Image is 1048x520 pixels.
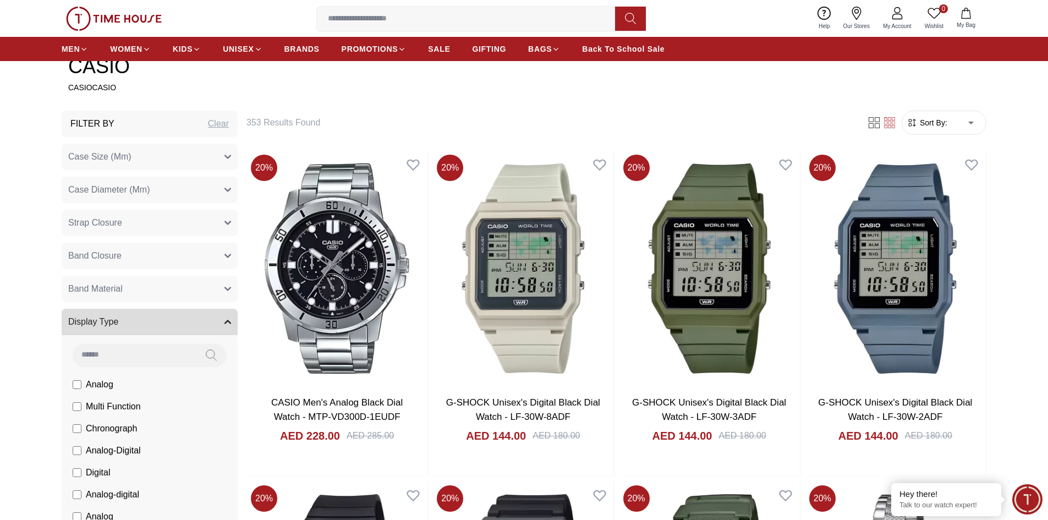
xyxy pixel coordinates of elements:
span: Analog-Digital [86,444,141,457]
span: Back To School Sale [582,43,665,54]
span: My Bag [952,21,980,29]
h4: AED 144.00 [466,428,526,444]
a: SALE [428,39,450,59]
a: BRANDS [284,39,320,59]
a: G-SHOCK Unisex's Digital Black Dial Watch - LF-30W-8ADF [446,397,600,422]
span: KIDS [173,43,193,54]
span: 20 % [809,155,836,181]
img: G-SHOCK Unisex's Digital Black Dial Watch - LF-30W-2ADF [805,150,986,387]
button: Case Diameter (Mm) [62,177,238,203]
div: AED 180.00 [533,429,580,442]
div: AED 180.00 [905,429,952,442]
span: Sort By: [918,117,947,128]
button: Band Material [62,276,238,302]
span: PROMOTIONS [342,43,398,54]
div: AED 180.00 [718,429,766,442]
span: 20 % [437,155,463,181]
input: Analog [73,380,81,389]
a: UNISEX [223,39,262,59]
p: CASIOCASIO [68,82,980,93]
span: 20 % [251,485,277,512]
span: 20 % [437,485,463,512]
span: Band Material [68,282,123,295]
div: AED 285.00 [347,429,394,442]
button: Strap Closure [62,210,238,236]
a: KIDS [173,39,201,59]
img: ... [66,7,162,31]
span: Digital [86,466,110,479]
a: BAGS [528,39,560,59]
button: My Bag [950,6,982,31]
a: Help [812,4,837,32]
span: Wishlist [920,22,948,30]
button: Sort By: [907,117,947,128]
span: GIFTING [472,43,506,54]
span: 20 % [623,485,650,512]
span: Multi Function [86,400,141,413]
span: Band Closure [68,249,122,262]
span: 20 % [251,155,277,181]
a: WOMEN [110,39,151,59]
span: WOMEN [110,43,142,54]
a: 0Wishlist [918,4,950,32]
a: G-SHOCK Unisex's Digital Black Dial Watch - LF-30W-3ADF [632,397,786,422]
input: Analog-digital [73,490,81,499]
span: Strap Closure [68,216,122,229]
a: Back To School Sale [582,39,665,59]
div: Chat Widget [1012,484,1042,514]
img: G-SHOCK Unisex's Digital Black Dial Watch - LF-30W-3ADF [619,150,800,387]
a: PROMOTIONS [342,39,407,59]
input: Analog-Digital [73,446,81,455]
h4: AED 144.00 [838,428,898,444]
span: Case Size (Mm) [68,150,131,163]
span: 0 [939,4,948,13]
button: Band Closure [62,243,238,269]
h3: Filter By [70,117,114,130]
span: MEN [62,43,80,54]
span: UNISEX [223,43,254,54]
a: CASIO Men's Analog Black Dial Watch - MTP-VD300D-1EUDF [271,397,403,422]
h4: AED 228.00 [280,428,340,444]
p: Talk to our watch expert! [899,501,993,510]
span: Our Stores [839,22,874,30]
a: MEN [62,39,88,59]
a: GIFTING [472,39,506,59]
span: BRANDS [284,43,320,54]
span: Analog-digital [86,488,139,501]
h2: CASIO [68,56,980,78]
span: Display Type [68,315,118,329]
span: 20 % [623,155,650,181]
span: Analog [86,378,113,391]
span: Chronograph [86,422,137,435]
div: Clear [208,117,229,130]
h6: 353 Results Found [246,116,853,129]
button: Display Type [62,309,238,335]
button: Case Size (Mm) [62,144,238,170]
img: G-SHOCK Unisex's Digital Black Dial Watch - LF-30W-8ADF [432,150,613,387]
h4: AED 144.00 [652,428,712,444]
input: Multi Function [73,402,81,411]
input: Chronograph [73,424,81,433]
span: SALE [428,43,450,54]
span: My Account [879,22,916,30]
div: Hey there! [899,489,993,500]
a: Our Stores [837,4,876,32]
span: 20 % [809,485,836,512]
a: G-SHOCK Unisex's Digital Black Dial Watch - LF-30W-2ADF [818,397,972,422]
span: BAGS [528,43,552,54]
span: Help [814,22,835,30]
img: CASIO Men's Analog Black Dial Watch - MTP-VD300D-1EUDF [246,150,427,387]
input: Digital [73,468,81,477]
span: Case Diameter (Mm) [68,183,150,196]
